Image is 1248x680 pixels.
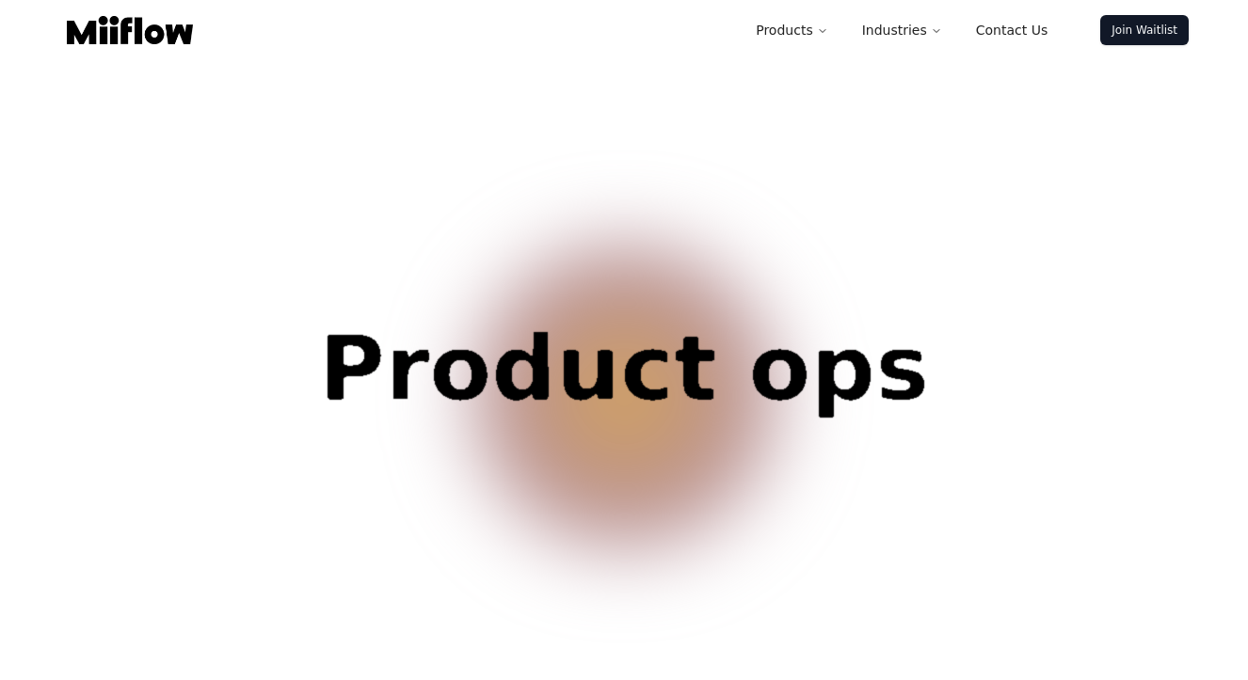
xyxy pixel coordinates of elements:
[961,11,1063,49] a: Contact Us
[67,16,193,44] img: Logo
[741,11,1063,49] nav: Main
[200,324,1048,504] span: Customer service
[741,11,842,49] button: Products
[1100,15,1189,45] a: Join Waitlist
[847,11,957,49] button: Industries
[59,16,200,44] a: Logo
